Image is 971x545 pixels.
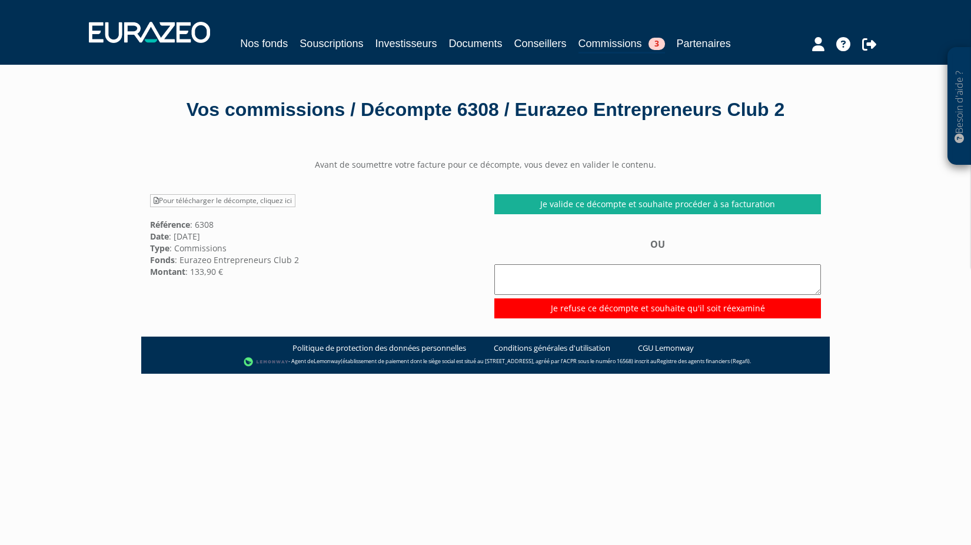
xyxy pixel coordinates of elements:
[141,194,485,278] div: : 6308 : [DATE] : Commissions : Eurazeo Entrepreneurs Club 2 : 133,90 €
[657,357,750,365] a: Registre des agents financiers (Regafi)
[150,242,169,254] strong: Type
[240,35,288,52] a: Nos fonds
[514,35,567,52] a: Conseillers
[677,35,731,52] a: Partenaires
[649,38,665,50] span: 3
[494,238,821,318] div: OU
[150,266,185,277] strong: Montant
[150,97,821,124] div: Vos commissions / Décompte 6308 / Eurazeo Entrepreneurs Club 2
[244,356,289,368] img: logo-lemonway.png
[141,159,830,171] center: Avant de soumettre votre facture pour ce décompte, vous devez en valider le contenu.
[314,357,341,365] a: Lemonway
[375,35,437,52] a: Investisseurs
[638,343,694,354] a: CGU Lemonway
[494,343,610,354] a: Conditions générales d'utilisation
[578,35,665,54] a: Commissions3
[448,35,502,52] a: Documents
[153,356,818,368] div: - Agent de (établissement de paiement dont le siège social est situé au [STREET_ADDRESS], agréé p...
[953,54,966,159] p: Besoin d'aide ?
[150,219,190,230] strong: Référence
[494,194,821,214] a: Je valide ce décompte et souhaite procéder à sa facturation
[150,231,169,242] strong: Date
[300,35,363,52] a: Souscriptions
[89,22,210,43] img: 1732889491-logotype_eurazeo_blanc_rvb.png
[150,194,295,207] a: Pour télécharger le décompte, cliquez ici
[150,254,175,265] strong: Fonds
[292,343,466,354] a: Politique de protection des données personnelles
[494,298,821,318] input: Je refuse ce décompte et souhaite qu'il soit réexaminé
